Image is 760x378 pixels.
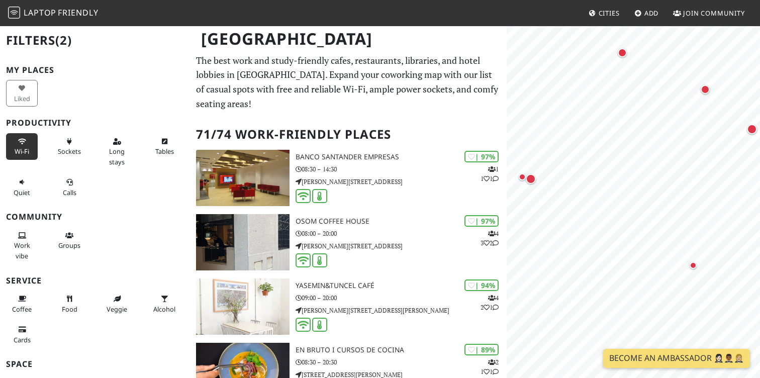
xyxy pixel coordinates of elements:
[526,174,540,188] div: Map marker
[6,118,184,128] h3: Productivity
[62,305,77,314] span: Food
[58,147,81,156] span: Power sockets
[6,276,184,286] h3: Service
[109,147,125,166] span: Long stays
[296,217,507,226] h3: Osom Coffee House
[296,229,507,238] p: 08:00 – 20:00
[6,25,184,56] h2: Filters
[6,174,38,201] button: Quiet
[481,164,499,183] p: 1 1 1
[58,241,80,250] span: Group tables
[690,262,702,274] div: Map marker
[6,65,184,75] h3: My Places
[190,150,507,206] a: Banco Santander Empresas | 97% 111 Banco Santander Empresas 08:30 – 14:30 [PERSON_NAME][STREET_AD...
[196,53,501,111] p: The best work and study-friendly cafes, restaurants, libraries, and hotel lobbies in [GEOGRAPHIC_...
[12,305,32,314] span: Coffee
[8,5,99,22] a: LaptopFriendly LaptopFriendly
[481,293,499,312] p: 4 2 1
[6,227,38,264] button: Work vibe
[644,9,659,18] span: Add
[196,119,501,150] h2: 71/74 Work-Friendly Places
[24,7,56,18] span: Laptop
[196,278,290,335] img: yasemin&tuncel café
[519,173,531,185] div: Map marker
[464,151,499,162] div: | 97%
[296,164,507,174] p: 08:30 – 14:30
[296,346,507,354] h3: EN BRUTO I CURSOS DE COCINA
[464,344,499,355] div: | 89%
[6,359,184,369] h3: Space
[153,305,175,314] span: Alcohol
[6,212,184,222] h3: Community
[296,357,507,367] p: 08:30 – 20:30
[296,153,507,161] h3: Banco Santander Empresas
[296,306,507,315] p: [PERSON_NAME][STREET_ADDRESS][PERSON_NAME]
[101,291,133,317] button: Veggie
[15,147,29,156] span: Stable Wi-Fi
[54,291,85,317] button: Food
[58,7,98,18] span: Friendly
[669,4,749,22] a: Join Community
[63,188,76,197] span: Video/audio calls
[481,229,499,248] p: 4 3 2
[6,291,38,317] button: Coffee
[630,4,663,22] a: Add
[190,278,507,335] a: yasemin&tuncel café | 94% 421 yasemin&tuncel café 09:00 – 20:00 [PERSON_NAME][STREET_ADDRESS][PER...
[149,133,180,160] button: Tables
[149,291,180,317] button: Alcohol
[55,32,72,48] span: (2)
[54,174,85,201] button: Calls
[54,133,85,160] button: Sockets
[585,4,624,22] a: Cities
[296,241,507,251] p: [PERSON_NAME][STREET_ADDRESS]
[296,281,507,290] h3: yasemin&tuncel café
[101,133,133,170] button: Long stays
[296,293,507,303] p: 09:00 – 20:00
[683,9,745,18] span: Join Community
[196,214,290,270] img: Osom Coffee House
[618,48,631,61] div: Map marker
[599,9,620,18] span: Cities
[464,279,499,291] div: | 94%
[54,227,85,254] button: Groups
[196,150,290,206] img: Banco Santander Empresas
[107,305,127,314] span: Veggie
[6,321,38,348] button: Cards
[481,357,499,376] p: 2 1 1
[14,335,31,344] span: Credit cards
[14,188,30,197] span: Quiet
[6,133,38,160] button: Wi-Fi
[193,25,505,53] h1: [GEOGRAPHIC_DATA]
[190,214,507,270] a: Osom Coffee House | 97% 432 Osom Coffee House 08:00 – 20:00 [PERSON_NAME][STREET_ADDRESS]
[296,177,507,186] p: [PERSON_NAME][STREET_ADDRESS]
[464,215,499,227] div: | 97%
[8,7,20,19] img: LaptopFriendly
[701,85,714,98] div: Map marker
[155,147,174,156] span: Work-friendly tables
[14,241,30,260] span: People working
